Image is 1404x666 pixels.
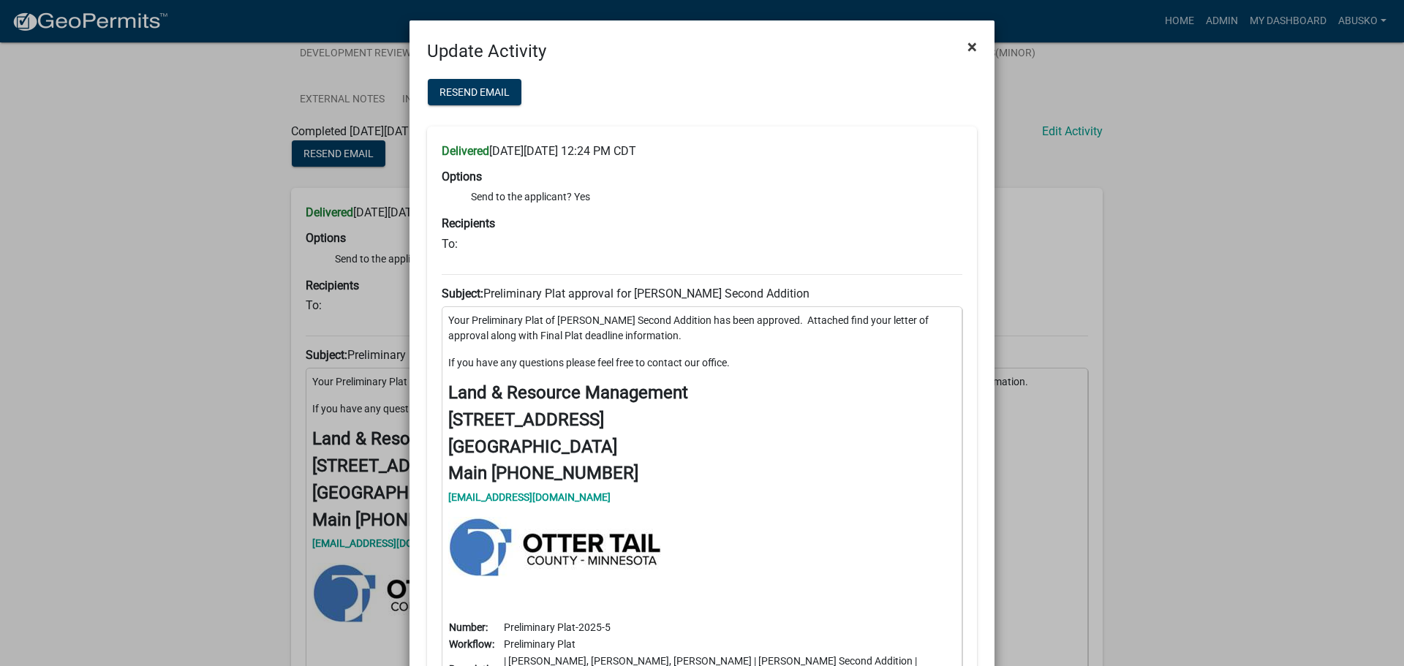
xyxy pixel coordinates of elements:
[439,86,510,98] span: Resend Email
[503,636,956,653] td: Preliminary Plat
[503,619,956,636] td: Preliminary Plat-2025-5
[448,313,956,344] p: Your Preliminary Plat of [PERSON_NAME] Second Addition has been approved. Attached find your lett...
[442,237,962,251] h6: To:
[967,37,977,57] span: ×
[448,409,604,430] strong: [STREET_ADDRESS]
[471,189,962,205] li: Send to the applicant? Yes
[449,638,494,650] b: Workflow:
[442,144,962,158] h6: [DATE][DATE] 12:24 PM CDT
[448,382,688,403] strong: Land & Resource Management
[427,38,546,64] h4: Update Activity
[956,26,989,67] button: Close
[448,436,617,457] strong: [GEOGRAPHIC_DATA]
[442,287,962,300] h6: Preliminary Plat approval for [PERSON_NAME] Second Addition
[448,355,956,371] p: If you have any questions please feel free to contact our office.
[442,287,483,300] strong: Subject:
[442,144,489,158] strong: Delivered
[442,216,495,230] strong: Recipients
[448,517,661,577] img: https://ottertailcountymn.us/wp-content/uploads/2018/11/EC-brand-blue-horizontal-400x112.jpg
[448,463,638,483] strong: Main [PHONE_NUMBER]
[428,79,521,105] button: Resend Email
[448,491,611,503] a: [EMAIL_ADDRESS][DOMAIN_NAME]
[442,170,482,183] strong: Options
[449,621,488,633] b: Number:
